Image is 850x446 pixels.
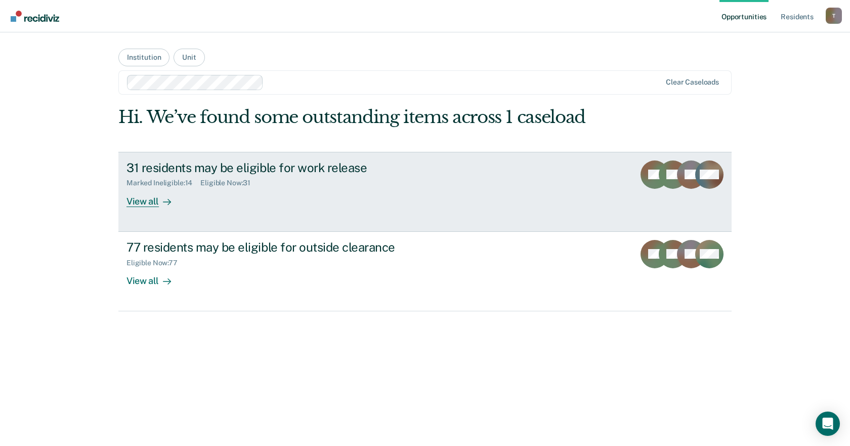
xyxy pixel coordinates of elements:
[118,152,732,232] a: 31 residents may be eligible for work releaseMarked Ineligible:14Eligible Now:31View all
[118,107,609,128] div: Hi. We’ve found some outstanding items across 1 caseload
[126,267,183,287] div: View all
[118,232,732,311] a: 77 residents may be eligible for outside clearanceEligible Now:77View all
[126,160,482,175] div: 31 residents may be eligible for work release
[200,179,259,187] div: Eligible Now : 31
[126,187,183,207] div: View all
[126,179,200,187] div: Marked Ineligible : 14
[816,412,840,436] div: Open Intercom Messenger
[118,49,169,66] button: Institution
[11,11,59,22] img: Recidiviz
[826,8,842,24] button: Profile dropdown button
[126,240,482,255] div: 77 residents may be eligible for outside clearance
[126,259,186,267] div: Eligible Now : 77
[174,49,204,66] button: Unit
[666,78,719,87] div: Clear caseloads
[826,8,842,24] div: T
